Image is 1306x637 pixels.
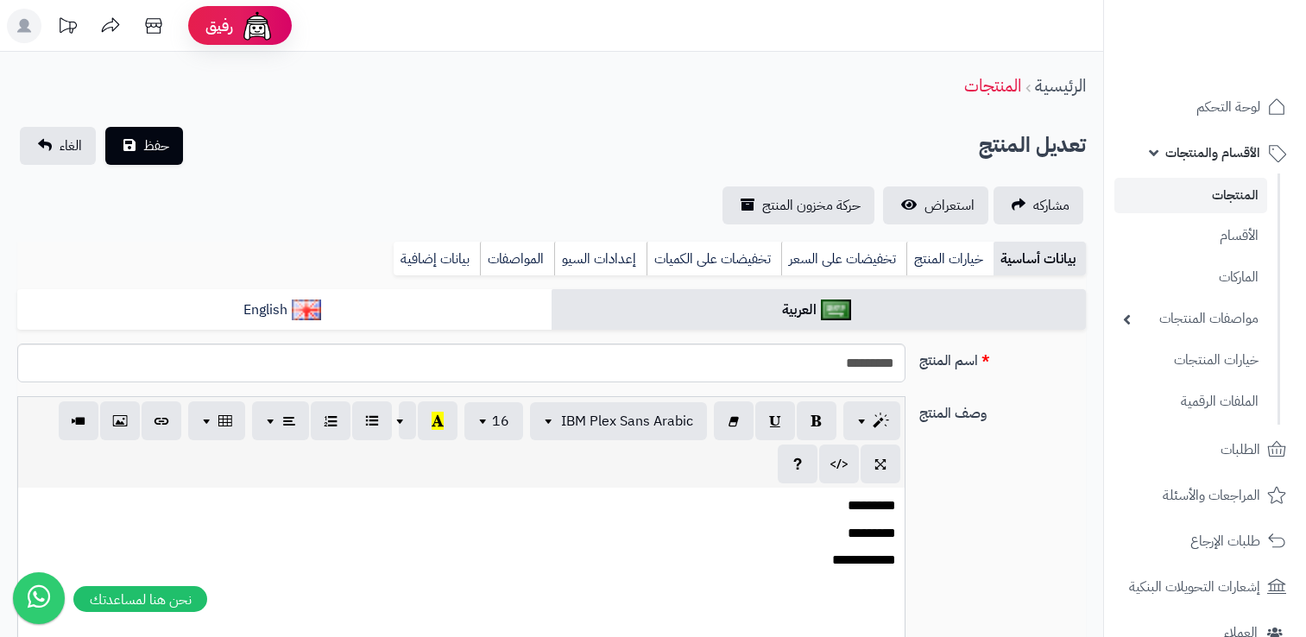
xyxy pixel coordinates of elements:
a: بيانات أساسية [994,242,1086,276]
span: طلبات الإرجاع [1190,529,1260,553]
span: 16 [492,411,509,432]
button: حفظ [105,127,183,165]
a: المراجعات والأسئلة [1114,475,1296,516]
a: الأقسام [1114,218,1267,255]
label: وصف المنتج [912,396,1093,424]
button: IBM Plex Sans Arabic [530,402,707,440]
a: الغاء [20,127,96,165]
a: حركة مخزون المنتج [722,186,874,224]
span: الطلبات [1221,438,1260,462]
a: بيانات إضافية [394,242,480,276]
span: IBM Plex Sans Arabic [561,411,693,432]
h2: تعديل المنتج [979,128,1086,163]
a: English [17,289,552,331]
a: مشاركه [994,186,1083,224]
a: الملفات الرقمية [1114,383,1267,420]
span: الغاء [60,136,82,156]
a: تخفيضات على الكميات [647,242,781,276]
a: الماركات [1114,259,1267,296]
a: مواصفات المنتجات [1114,300,1267,337]
a: إشعارات التحويلات البنكية [1114,566,1296,608]
a: إعدادات السيو [554,242,647,276]
img: العربية [821,300,851,320]
span: حركة مخزون المنتج [762,195,861,216]
a: لوحة التحكم [1114,86,1296,128]
a: خيارات المنتجات [1114,342,1267,379]
a: تخفيضات على السعر [781,242,906,276]
a: الرئيسية [1035,73,1086,98]
a: المنتجات [1114,178,1267,213]
a: المنتجات [964,73,1021,98]
img: English [292,300,322,320]
img: ai-face.png [240,9,274,43]
a: الطلبات [1114,429,1296,470]
span: الأقسام والمنتجات [1165,141,1260,165]
span: حفظ [143,136,169,156]
button: 16 [464,402,523,440]
span: مشاركه [1033,195,1069,216]
span: رفيق [205,16,233,36]
span: المراجعات والأسئلة [1163,483,1260,508]
span: لوحة التحكم [1196,95,1260,119]
span: استعراض [924,195,975,216]
a: المواصفات [480,242,554,276]
a: استعراض [883,186,988,224]
a: العربية [552,289,1086,331]
label: اسم المنتج [912,344,1093,371]
span: إشعارات التحويلات البنكية [1129,575,1260,599]
a: خيارات المنتج [906,242,994,276]
a: طلبات الإرجاع [1114,520,1296,562]
a: تحديثات المنصة [46,9,89,47]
